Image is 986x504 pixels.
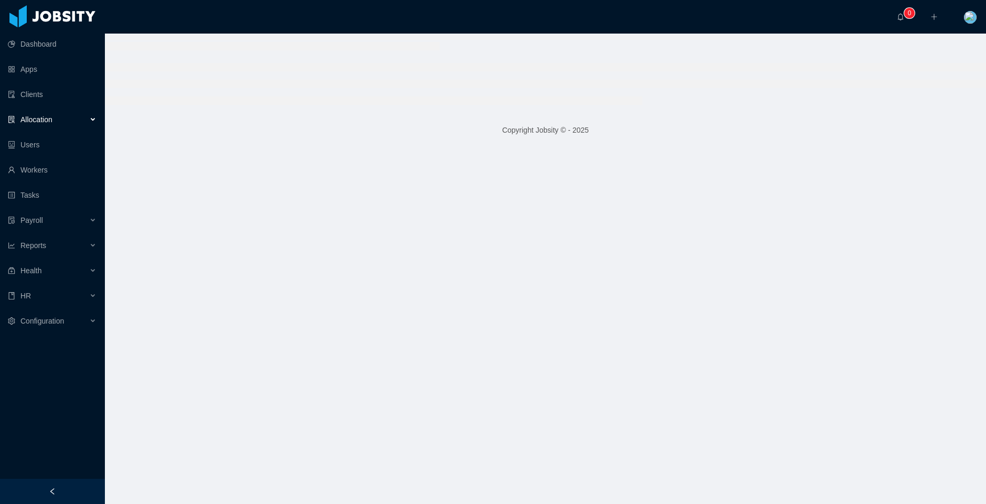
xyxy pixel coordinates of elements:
[105,112,986,148] footer: Copyright Jobsity © - 2025
[897,13,904,20] i: icon: bell
[20,241,46,250] span: Reports
[8,159,97,180] a: icon: userWorkers
[20,266,41,275] span: Health
[8,116,15,123] i: icon: solution
[8,134,97,155] a: icon: robotUsers
[8,242,15,249] i: icon: line-chart
[20,115,52,124] span: Allocation
[20,317,64,325] span: Configuration
[904,8,915,18] sup: 0
[964,11,977,24] img: f9a2cb40-5d3f-11e8-9349-effafd1e3b98_6064acf4f00d7.png
[8,59,97,80] a: icon: appstoreApps
[930,13,938,20] i: icon: plus
[20,292,31,300] span: HR
[8,317,15,325] i: icon: setting
[8,84,97,105] a: icon: auditClients
[8,34,97,55] a: icon: pie-chartDashboard
[8,185,97,206] a: icon: profileTasks
[8,267,15,274] i: icon: medicine-box
[8,292,15,299] i: icon: book
[8,217,15,224] i: icon: file-protect
[20,216,43,224] span: Payroll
